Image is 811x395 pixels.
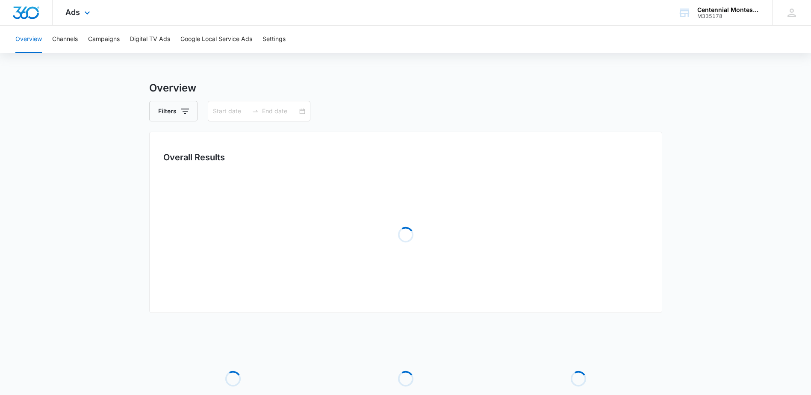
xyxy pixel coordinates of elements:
[180,26,252,53] button: Google Local Service Ads
[149,80,662,96] h3: Overview
[697,13,760,19] div: account id
[15,26,42,53] button: Overview
[65,8,80,17] span: Ads
[252,108,259,115] span: swap-right
[262,106,298,116] input: End date
[252,108,259,115] span: to
[262,26,286,53] button: Settings
[213,106,248,116] input: Start date
[697,6,760,13] div: account name
[88,26,120,53] button: Campaigns
[130,26,170,53] button: Digital TV Ads
[163,151,225,164] h3: Overall Results
[149,101,198,121] button: Filters
[52,26,78,53] button: Channels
